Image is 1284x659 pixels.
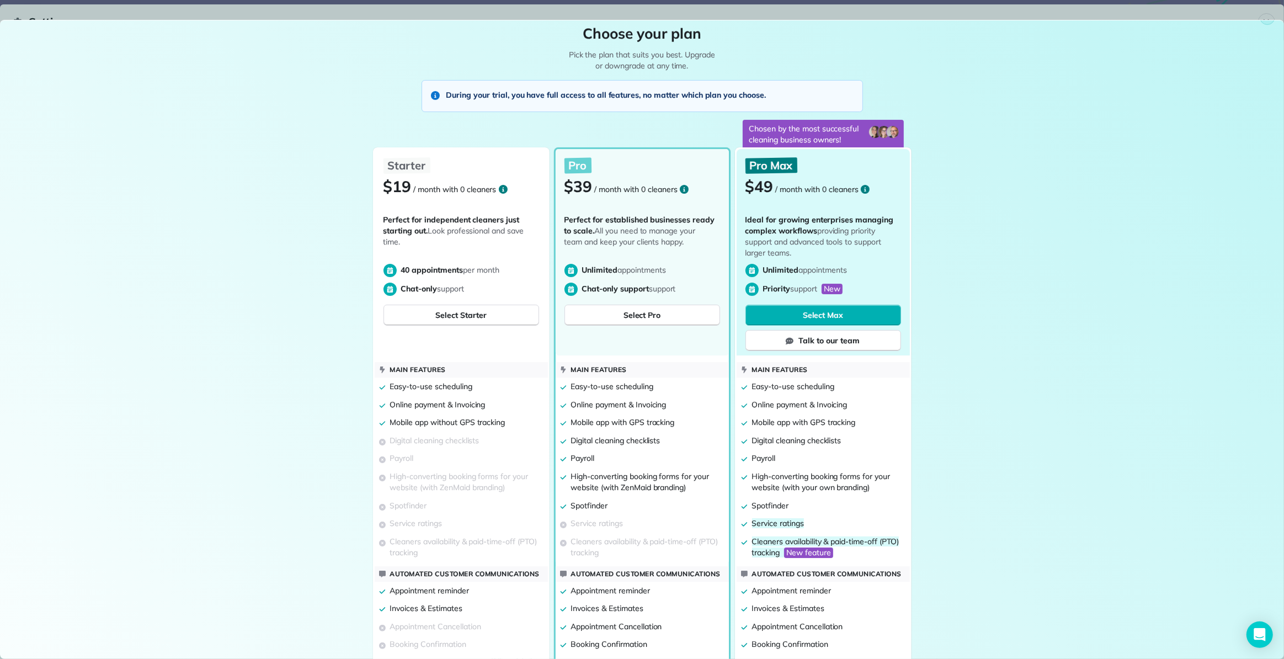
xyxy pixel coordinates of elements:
[763,283,901,294] p: support
[401,284,438,294] span: Chat-only
[564,177,593,196] span: $39
[390,639,466,649] span: Booking Confirmation
[390,501,427,511] span: Spotfinder
[390,603,462,613] span: Invoices & Estimates
[390,471,529,493] span: High-converting booking forms for your website (with ZenMaid branding)
[752,435,841,445] span: Digital cleaning checklists
[763,284,791,294] span: Priority
[390,364,446,375] p: Main features
[446,89,766,100] span: During your trial, you have full access to all features, no matter which plan you choose.
[571,639,647,649] span: Booking Confirmation
[390,381,472,391] span: Easy-to-use scheduling
[745,214,897,258] p: providing priority support and advanced tools to support larger teams.
[571,453,595,463] span: Payroll
[383,305,539,326] button: Select Starter
[571,518,623,528] span: Service ratings
[568,49,716,71] p: Pick the plan that suits you best. Upgrade or downgrade at any time.
[752,381,834,391] span: Easy-to-use scheduling
[784,548,833,558] span: New feature
[390,435,479,445] span: Digital cleaning checklists
[564,215,715,236] span: Perfect for established businesses ready to scale.
[752,471,891,493] span: High-converting booking forms for your website (with your own branding)
[752,536,899,558] span: Cleaners availability & paid-time-off (PTO) tracking
[390,621,481,631] span: Appointment Cancellation
[401,265,463,275] span: 40 appointments
[582,284,649,294] span: Chat-only support
[390,453,414,463] span: Payroll
[752,501,789,511] span: Spotfinder
[388,158,426,172] span: Starter
[435,310,486,321] span: Select Starter
[564,214,716,258] p: All you need to manage your team and keep your clients happy.
[390,400,486,410] span: Online payment & Invoicing
[750,158,793,172] span: Pro Max
[571,381,653,391] span: Easy-to-use scheduling
[571,536,718,558] span: Cleaners availability & paid-time-off (PTO) tracking
[582,283,720,294] p: support
[745,177,774,196] span: $49
[763,264,901,275] p: appointments
[571,603,643,613] span: Invoices & Estimates
[752,639,828,649] span: Booking Confirmation
[564,305,720,326] button: Select Pro
[803,310,844,321] span: Select Max
[383,215,520,236] span: Perfect for independent cleaners just starting out.
[571,501,608,511] span: Spotfinder
[752,568,902,580] p: Automated customer communications
[413,184,496,194] span: / month with 0 cleaners
[752,586,831,596] span: Appointment reminder
[571,471,710,493] span: High-converting booking forms for your website (with ZenMaid branding)
[571,435,660,445] span: Digital cleaning checklists
[390,417,505,427] span: Mobile app without GPS tracking
[752,621,843,631] span: Appointment Cancellation
[869,125,899,139] img: owner-avatars-BtWPanXn.png
[390,586,469,596] span: Appointment reminder
[390,568,540,580] p: Automated customer communications
[390,518,442,528] span: Service ratings
[745,330,901,351] a: Talk to our team
[401,283,539,294] p: support
[499,185,508,194] svg: Open more information
[743,121,869,147] p: Chosen by the most successful cleaning business owners!
[680,185,689,194] svg: Open more information
[752,453,776,463] span: Payroll
[763,265,799,275] span: Unlimited
[745,305,901,326] button: Select Max
[571,400,667,410] span: Online payment & Invoicing
[752,364,808,375] p: Main features
[798,335,859,346] span: Talk to our team
[569,158,587,172] span: Pro
[745,215,894,236] span: Ideal for growing enterprises managing complex workflows
[383,214,535,258] p: Look professional and save time.
[594,184,677,194] span: / month with 0 cleaners
[390,536,537,558] span: Cleaners availability & paid-time-off (PTO) tracking
[571,621,662,631] span: Appointment Cancellation
[752,518,804,528] span: Service ratings
[861,185,870,194] svg: Open more information
[775,184,858,194] span: / month with 0 cleaners
[401,264,539,275] p: per month
[752,400,848,410] span: Online payment & Invoicing
[752,603,824,613] span: Invoices & Estimates
[752,417,856,427] span: Mobile app with GPS tracking
[571,364,627,375] p: Main features
[582,265,618,275] span: Unlimited
[822,284,843,294] span: New
[383,177,412,196] span: $19
[582,264,720,275] p: appointments
[583,24,701,42] span: Choose your plan
[571,417,675,427] span: Mobile app with GPS tracking
[571,586,650,596] span: Appointment reminder
[571,568,721,580] p: Automated customer communications
[624,310,661,321] span: Select Pro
